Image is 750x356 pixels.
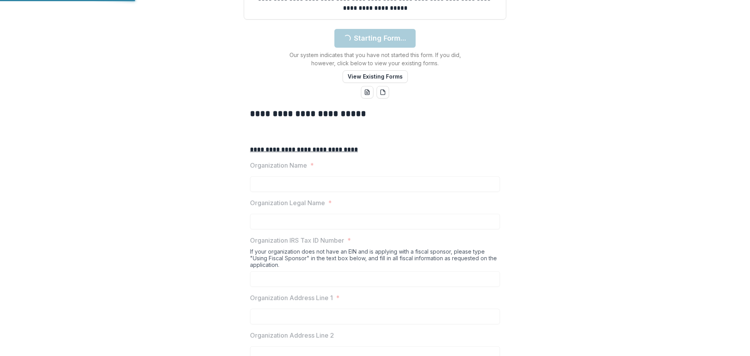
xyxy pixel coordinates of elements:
[343,70,408,83] button: View Existing Forms
[250,236,344,245] p: Organization IRS Tax ID Number
[250,198,325,208] p: Organization Legal Name
[277,51,473,67] p: Our system indicates that you have not started this form. If you did, however, click below to vie...
[250,331,334,340] p: Organization Address Line 2
[250,293,333,302] p: Organization Address Line 1
[334,29,416,48] button: Starting Form...
[377,86,389,98] button: pdf-download
[361,86,373,98] button: word-download
[250,248,500,271] div: If your organization does not have an EIN and is applying with a fiscal sponsor, please type "Usi...
[250,161,307,170] p: Organization Name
